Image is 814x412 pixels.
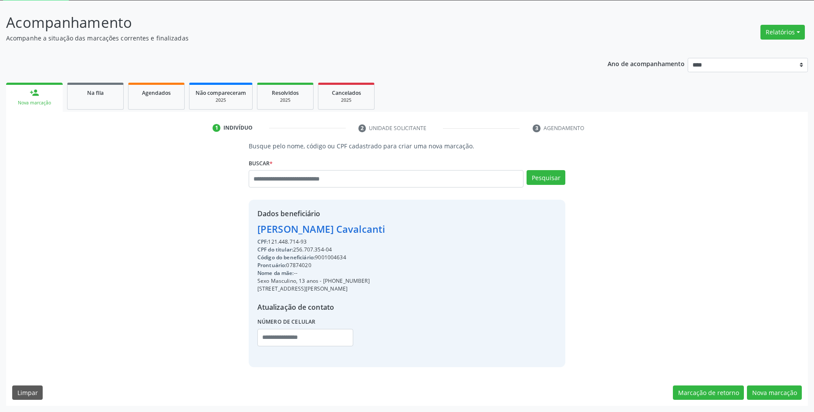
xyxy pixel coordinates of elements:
div: Indivíduo [223,124,253,132]
span: Resolvidos [272,89,299,97]
button: Limpar [12,385,43,400]
span: Não compareceram [196,89,246,97]
div: Sexo Masculino, 13 anos - [PHONE_NUMBER] [257,277,385,285]
div: [PERSON_NAME] Cavalcanti [257,222,385,236]
div: 9001004634 [257,254,385,261]
p: Acompanhe a situação das marcações correntes e finalizadas [6,33,567,43]
span: Código do beneficiário: [257,254,315,261]
button: Pesquisar [527,170,565,185]
div: 256.707.354-04 [257,246,385,254]
span: Nome da mãe: [257,269,294,277]
div: person_add [30,88,39,97]
button: Relatórios [760,25,805,40]
p: Busque pelo nome, código ou CPF cadastrado para criar uma nova marcação. [249,141,565,151]
label: Buscar [249,157,273,170]
div: Dados beneficiário [257,208,385,219]
span: Prontuário: [257,261,287,269]
span: CPF do titular: [257,246,293,253]
button: Nova marcação [747,385,802,400]
div: 07874020 [257,261,385,269]
p: Acompanhamento [6,12,567,33]
div: Nova marcação [12,100,57,106]
div: [STREET_ADDRESS][PERSON_NAME] [257,285,385,293]
p: Ano de acompanhamento [608,58,685,69]
label: Número de celular [257,315,316,329]
div: 1 [213,124,220,132]
div: Atualização de contato [257,302,385,312]
span: Cancelados [332,89,361,97]
div: 2025 [263,97,307,104]
span: Na fila [87,89,104,97]
div: 121.448.714-93 [257,238,385,246]
div: 2025 [324,97,368,104]
div: 2025 [196,97,246,104]
span: Agendados [142,89,171,97]
button: Marcação de retorno [673,385,744,400]
span: CPF: [257,238,268,245]
div: -- [257,269,385,277]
